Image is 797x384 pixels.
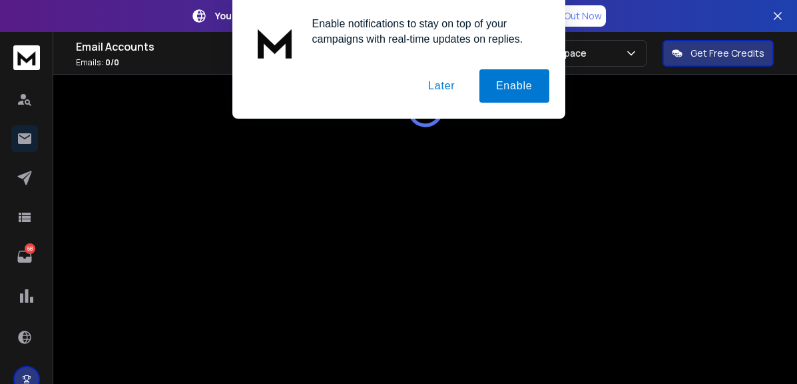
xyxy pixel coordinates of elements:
[479,69,549,103] button: Enable
[411,69,471,103] button: Later
[11,243,38,270] a: 68
[248,16,302,69] img: notification icon
[25,243,35,254] p: 68
[302,16,549,47] div: Enable notifications to stay on top of your campaigns with real-time updates on replies.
